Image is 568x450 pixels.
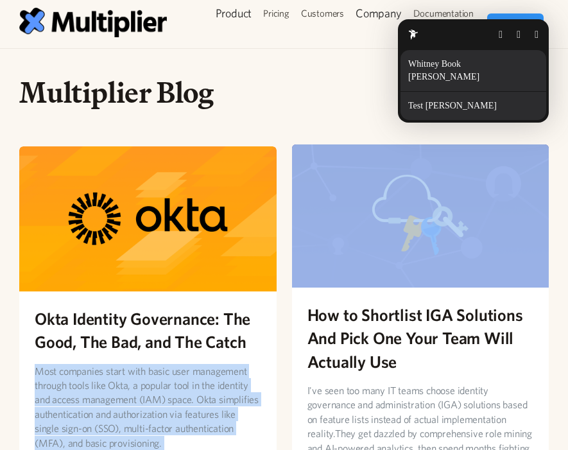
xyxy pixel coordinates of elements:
div: Company [356,6,402,21]
h2: Okta Identity Governance: The Good, The Bad, and The Catch [35,307,261,354]
a: Free trial [487,13,544,35]
h2: How to Shortlist IGA Solutions And Pick One Your Team Will Actually Use [307,303,534,373]
p: Most companies start with basic user management through tools like Okta, a popular tool in the id... [35,364,261,450]
div: Product [216,6,252,21]
a: Documentation [408,3,479,24]
div: Product [210,3,258,24]
div: Company [350,3,408,24]
a: Pricing [257,3,295,24]
h1: Multiplier Blog [19,74,549,110]
a: Customers [295,3,350,24]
